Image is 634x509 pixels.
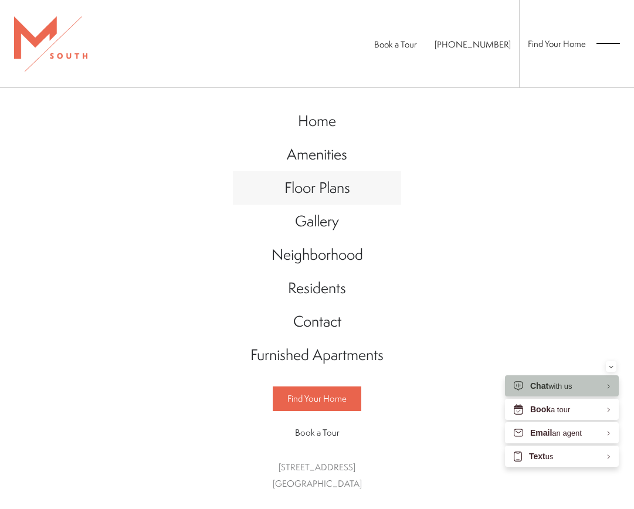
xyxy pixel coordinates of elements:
a: Go to Furnished Apartments (opens in a new tab) [233,338,401,372]
div: Main [233,93,401,504]
a: Go to Residents [233,272,401,305]
a: Go to Home [233,104,401,138]
span: Contact [293,311,341,331]
a: Call Us at 813-570-8014 [435,38,511,50]
span: Floor Plans [284,177,350,198]
span: Amenities [287,144,347,164]
a: Find Your Home [273,386,361,411]
span: Home [298,110,336,131]
a: Book a Tour [374,38,417,50]
span: Gallery [295,211,339,231]
img: MSouth [14,16,87,72]
span: Residents [288,277,346,298]
a: Go to Floor Plans [233,171,401,205]
span: Furnished Apartments [250,344,384,365]
span: Find Your Home [287,392,347,405]
a: Go to Amenities [233,138,401,171]
button: Open Menu [596,38,620,49]
a: Book a Tour [273,421,361,444]
a: Get Directions to 5110 South Manhattan Avenue Tampa, FL 33611 [273,461,362,490]
span: Neighborhood [272,244,363,264]
a: Find Your Home [528,38,586,50]
a: Go to Gallery [233,205,401,238]
a: Go to Contact [233,305,401,338]
span: Book a Tour [295,426,340,439]
a: Go to Neighborhood [233,238,401,272]
span: [PHONE_NUMBER] [435,38,511,50]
